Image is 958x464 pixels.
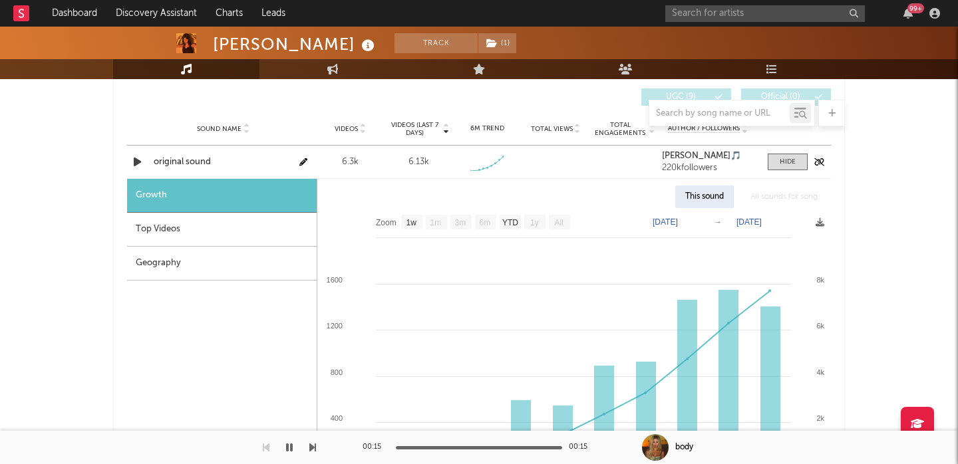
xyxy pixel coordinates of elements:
[649,108,790,119] input: Search by song name or URL
[816,276,824,284] text: 8k
[653,217,678,227] text: [DATE]
[662,152,754,161] a: [PERSON_NAME]🎵
[408,156,429,169] div: 6.13k
[388,121,442,137] span: Videos (last 7 days)
[319,156,381,169] div: 6.3k
[714,217,722,227] text: →
[331,368,343,376] text: 800
[816,322,824,330] text: 6k
[675,441,693,453] div: body
[127,247,317,281] div: Geography
[480,218,491,227] text: 6m
[327,322,343,330] text: 1200
[816,414,824,422] text: 2k
[478,33,516,53] button: (1)
[554,218,563,227] text: All
[502,218,518,227] text: YTD
[478,33,517,53] span: ( 1 )
[675,185,734,208] div: This sound
[335,125,358,133] span: Videos
[740,185,828,208] div: All sounds for song
[903,8,913,19] button: 99+
[650,93,711,101] span: UGC ( 9 )
[741,88,831,106] button: Official(0)
[331,414,343,422] text: 400
[569,439,595,455] div: 00:15
[736,217,762,227] text: [DATE]
[665,5,865,22] input: Search for artists
[197,125,241,133] span: Sound Name
[395,33,478,53] button: Track
[376,218,397,227] text: Zoom
[662,152,741,160] strong: [PERSON_NAME]🎵
[531,125,573,133] span: Total Views
[363,439,389,455] div: 00:15
[641,88,731,106] button: UGC(9)
[816,368,824,376] text: 4k
[154,156,293,169] a: original sound
[430,218,442,227] text: 1m
[668,124,740,133] span: Author / Followers
[662,164,754,173] div: 220k followers
[406,218,417,227] text: 1w
[455,218,466,227] text: 3m
[127,179,317,213] div: Growth
[456,124,518,134] div: 6M Trend
[750,93,811,101] span: Official ( 0 )
[213,33,378,55] div: [PERSON_NAME]
[907,3,924,13] div: 99 +
[530,218,539,227] text: 1y
[127,213,317,247] div: Top Videos
[327,276,343,284] text: 1600
[593,121,647,137] span: Total Engagements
